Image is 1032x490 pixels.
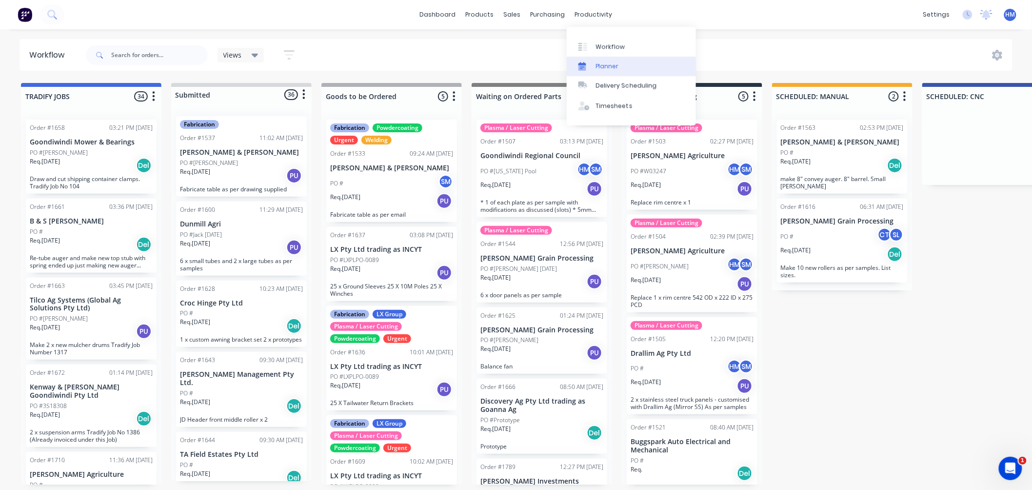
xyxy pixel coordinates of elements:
p: [PERSON_NAME] & [PERSON_NAME] [180,148,303,157]
p: Req. [DATE] [631,181,661,189]
div: 03:36 PM [DATE] [109,203,153,211]
div: Fabrication [330,123,369,132]
a: Workflow [567,37,696,56]
p: PO # [781,232,794,241]
div: Powdercoating [330,334,380,343]
div: products [461,7,499,22]
div: Del [286,398,302,414]
p: LX Pty Ltd trading as INCYT [330,363,453,371]
p: PO # [631,456,644,465]
div: SM [589,162,603,177]
div: Order #1789 [480,463,516,471]
div: Order #1643 [180,356,215,365]
div: Del [136,237,152,252]
p: Tilco Ag Systems (Global Ag Solutions Pty Ltd) [30,296,153,313]
div: Workflow [596,42,625,51]
div: PU [587,345,602,361]
div: PU [437,265,452,281]
div: Del [887,246,903,262]
p: PO # [30,227,43,236]
div: Powdercoating [330,444,380,452]
div: 12:27 PM [DATE] [560,463,603,471]
p: PO # [180,461,193,470]
div: PU [587,181,602,197]
p: [PERSON_NAME] Agriculture [631,152,754,160]
p: Goondiwindi Mower & Bearings [30,138,153,146]
p: [PERSON_NAME] Grain Processing [781,217,904,225]
p: PO #LXPLPO-0089 [330,372,379,381]
div: LX Group [373,419,406,428]
p: TA Field Estates Pty Ltd [180,450,303,459]
div: 01:24 PM [DATE] [560,311,603,320]
div: Urgent [330,136,358,144]
img: Factory [18,7,32,22]
p: Req. [DATE] [30,323,60,332]
p: PO # [180,389,193,398]
div: Fabrication [330,310,369,319]
div: PU [587,274,602,289]
div: Order #1663 [30,282,65,290]
p: Req. [DATE] [480,273,511,282]
p: PO # [30,481,43,490]
span: HM [1006,10,1015,19]
div: PU [136,324,152,339]
p: PO # [781,148,794,157]
p: Req. [DATE] [480,425,511,433]
div: 10:23 AM [DATE] [259,285,303,293]
div: Order #167201:14 PM [DATE]Kenway & [PERSON_NAME] Goondiwindi Pty LtdPO #3S18308Req.[DATE]Del2 x s... [26,365,157,447]
p: PO #[PERSON_NAME] [30,314,88,323]
div: productivity [570,7,617,22]
p: PO #[PERSON_NAME] [631,262,689,271]
p: Req. [DATE] [330,381,360,390]
div: purchasing [526,7,570,22]
p: [PERSON_NAME] Grain Processing [480,326,603,334]
div: 03:13 PM [DATE] [560,137,603,146]
p: PO #[US_STATE] Pool [480,167,536,176]
p: Req. [DATE] [180,239,210,248]
div: Order #1710 [30,456,65,465]
p: Req. [DATE] [631,378,661,387]
p: 2 x suspension arms Tradify Job No 1386 (Already invoiced under this Job) [30,429,153,443]
div: Order #1609 [330,457,365,466]
p: Req. [DATE] [180,167,210,176]
p: 1 x custom awning bracket set 2 x prototypes [180,336,303,343]
p: Req. [DATE] [180,398,210,407]
p: PO #Jack [DATE] [180,230,222,239]
p: PO # [631,364,644,373]
div: Order #166608:50 AM [DATE]Discovery Ag Pty Ltd trading as Goanna AgPO #PrototypeReq.[DATE]DelProt... [476,379,607,454]
div: Timesheets [596,102,633,110]
div: Order #164309:30 AM [DATE][PERSON_NAME] Management Pty Ltd.PO #Req.[DATE]DelJD Header front middl... [176,352,307,427]
p: 6 x small tubes and 2 x large tubes as per samples [180,257,303,272]
div: 08:40 AM [DATE] [710,423,754,432]
div: SL [889,227,904,242]
div: CT [877,227,892,242]
p: Fabricate table as per drawing supplied [180,185,303,193]
div: Order #161606:31 AM [DATE][PERSON_NAME] Grain ProcessingPO #CTSLReq.[DATE]DelMake 10 new rollers ... [777,199,908,283]
div: Planner [596,62,619,71]
div: Order #1600 [180,205,215,214]
div: Order #1563 [781,123,816,132]
p: PO #[PERSON_NAME] [DATE] [480,265,557,273]
p: * 1 of each plate as per sample with modifications as discussed (slots) * 5mm stainless steel * 1... [480,199,603,213]
div: 08:50 AM [DATE] [560,383,603,391]
input: Search for orders... [111,45,208,65]
p: Drallim Ag Pty Ltd [631,349,754,358]
p: Req. [DATE] [480,181,511,189]
p: Dunmill Agri [180,220,303,228]
p: PO # [180,309,193,318]
div: 09:30 AM [DATE] [259,436,303,445]
div: FabricationOrder #153711:02 AM [DATE][PERSON_NAME] & [PERSON_NAME]PO #[PERSON_NAME]Req.[DATE]PUFa... [176,116,307,197]
div: SM [739,257,754,272]
p: Make 2 x new mulcher drums Tradify Job Number 1317 [30,341,153,356]
div: Order #1505 [631,335,666,344]
div: Plasma / Laser CuttingOrder #150402:39 PM [DATE][PERSON_NAME] AgriculturePO #[PERSON_NAME]HMSMReq... [627,215,757,312]
a: Planner [567,57,696,76]
div: HM [727,257,742,272]
div: FabricationPowdercoatingUrgentWeldingOrder #153309:24 AM [DATE][PERSON_NAME] & [PERSON_NAME]PO #S... [326,120,457,222]
div: LX Group [373,310,406,319]
p: Req. [DATE] [330,193,360,202]
p: PO # [330,179,343,188]
div: Plasma / Laser CuttingOrder #150302:27 PM [DATE][PERSON_NAME] AgriculturePO #W03247HMSMReq.[DATE]... [627,120,757,210]
div: 06:31 AM [DATE] [860,203,904,211]
div: Fabrication [180,120,219,129]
